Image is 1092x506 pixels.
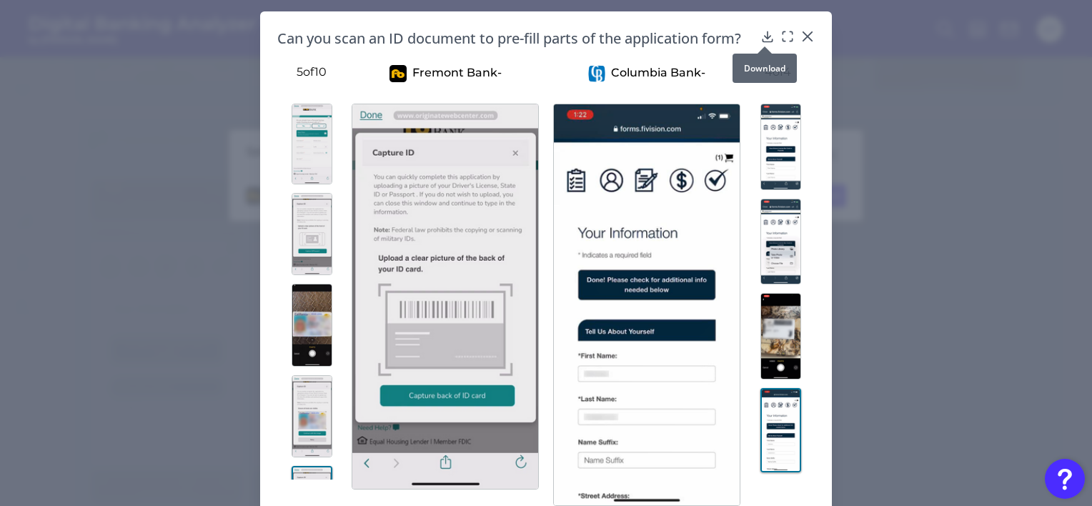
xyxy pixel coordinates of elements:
p: Columbia Bank - [611,65,705,81]
div: Download [733,54,797,83]
p: 5 of 10 [277,65,346,79]
button: Open Resource Center [1045,459,1085,499]
h2: Can you scan an ID document to pre-fill parts of the application form? [277,29,755,48]
p: Fremont Bank - [412,65,502,81]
